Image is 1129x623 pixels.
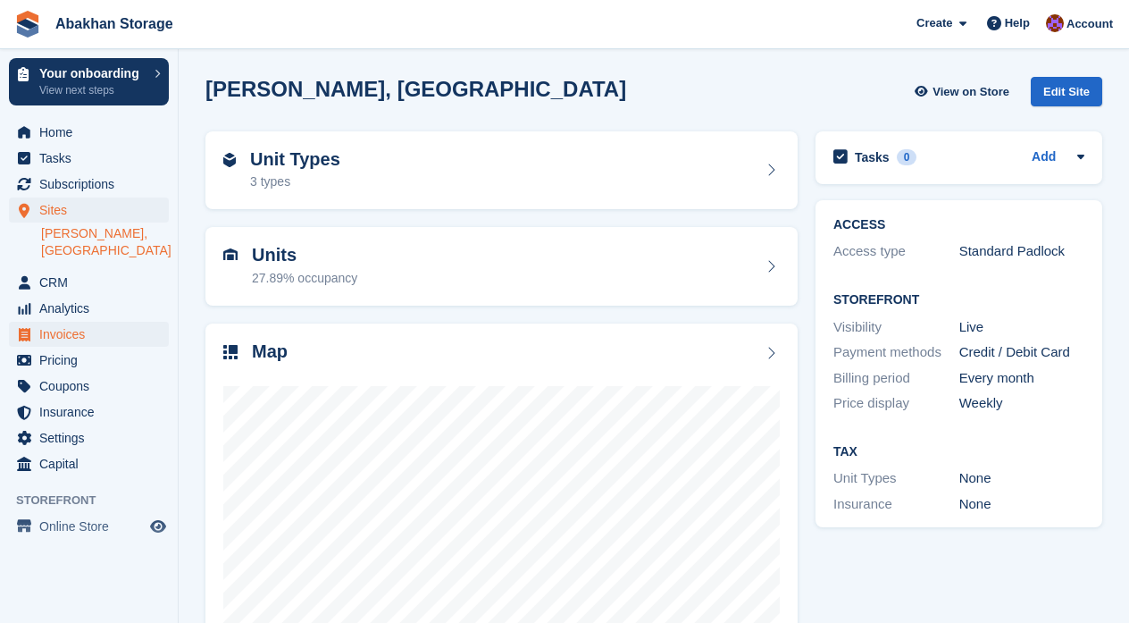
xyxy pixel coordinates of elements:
div: Price display [833,393,959,414]
a: menu [9,374,169,399]
span: Coupons [39,374,146,399]
span: Pricing [39,348,146,373]
a: Abakhan Storage [48,9,180,38]
div: Edit Site [1031,77,1102,106]
a: Edit Site [1031,77,1102,114]
div: Payment methods [833,342,959,363]
a: menu [9,425,169,450]
span: Online Store [39,514,146,539]
a: menu [9,146,169,171]
a: menu [9,451,169,476]
span: Subscriptions [39,172,146,197]
a: menu [9,198,169,223]
div: Insurance [833,494,959,515]
span: Capital [39,451,146,476]
a: menu [9,172,169,197]
h2: Tasks [855,149,890,165]
a: menu [9,400,169,425]
span: CRM [39,270,146,295]
img: stora-icon-8386f47178a22dfd0bd8f6a31ec36ba5ce8667c1dd55bd0f319d3a0aa187defe.svg [14,11,41,38]
div: Every month [959,368,1085,389]
a: Your onboarding View next steps [9,58,169,105]
a: Units 27.89% occupancy [205,227,798,306]
div: Standard Padlock [959,241,1085,262]
span: Analytics [39,296,146,321]
span: Storefront [16,492,178,509]
a: Add [1032,147,1056,168]
h2: Unit Types [250,149,340,170]
p: View next steps [39,82,146,98]
span: Insurance [39,400,146,425]
span: Tasks [39,146,146,171]
span: Invoices [39,322,146,347]
div: Access type [833,241,959,262]
span: Settings [39,425,146,450]
h2: Units [252,245,357,265]
h2: Tax [833,445,1084,459]
a: menu [9,322,169,347]
span: Account [1066,15,1113,33]
a: menu [9,348,169,373]
a: View on Store [912,77,1016,106]
div: None [959,494,1085,515]
p: Your onboarding [39,67,146,80]
h2: ACCESS [833,218,1084,232]
img: unit-icn-7be61d7bf1b0ce9d3e12c5938cc71ed9869f7b940bace4675aadf7bd6d80202e.svg [223,248,238,261]
span: Sites [39,198,146,223]
span: View on Store [932,83,1009,101]
div: 27.89% occupancy [252,269,357,288]
img: William Abakhan [1046,14,1064,32]
div: Credit / Debit Card [959,342,1085,363]
a: Unit Types 3 types [205,131,798,210]
a: Preview store [147,516,169,537]
img: map-icn-33ee37083ee616e46c38cad1a60f524a97daa1e2b2c8c0bc3eb3415660979fc1.svg [223,345,238,359]
div: Weekly [959,393,1085,414]
span: Create [916,14,952,32]
a: menu [9,296,169,321]
h2: [PERSON_NAME], [GEOGRAPHIC_DATA] [205,77,626,101]
h2: Storefront [833,293,1084,307]
h2: Map [252,341,288,362]
a: menu [9,120,169,145]
div: 3 types [250,173,340,191]
div: Unit Types [833,468,959,489]
div: Billing period [833,368,959,389]
div: Live [959,317,1085,338]
a: menu [9,270,169,295]
span: Help [1005,14,1030,32]
a: menu [9,514,169,539]
div: None [959,468,1085,489]
span: Home [39,120,146,145]
div: 0 [897,149,917,165]
div: Visibility [833,317,959,338]
img: unit-type-icn-2b2737a686de81e16bb02015468b77c625bbabd49415b5ef34ead5e3b44a266d.svg [223,153,236,167]
a: [PERSON_NAME], [GEOGRAPHIC_DATA] [41,225,169,259]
